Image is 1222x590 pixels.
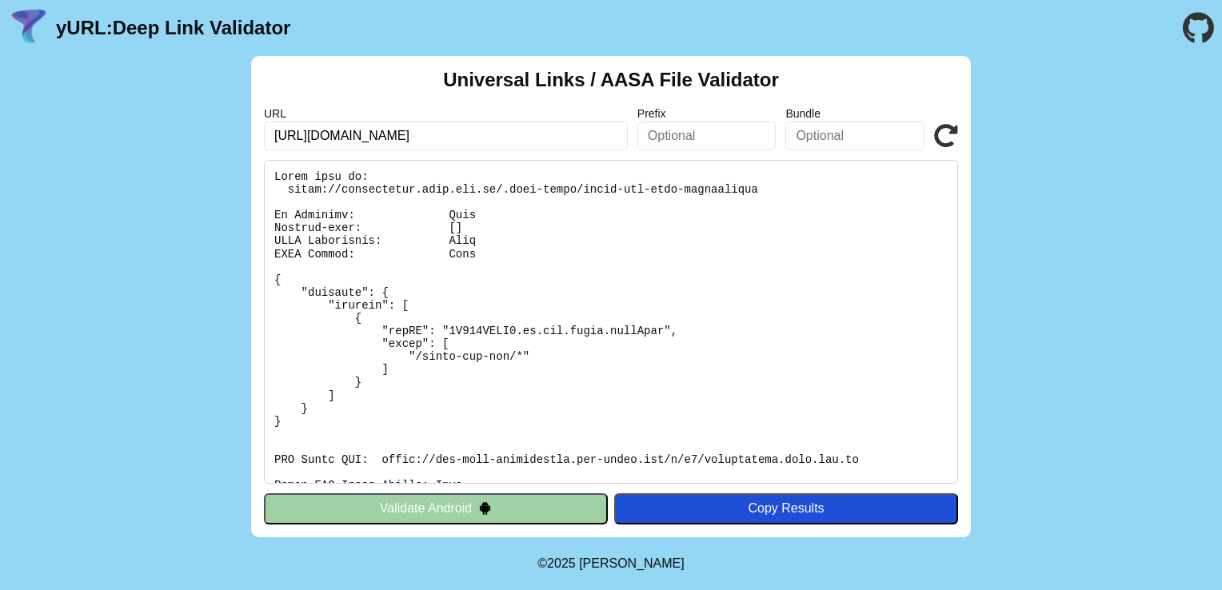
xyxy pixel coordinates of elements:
[56,17,290,39] a: yURL:Deep Link Validator
[264,493,608,524] button: Validate Android
[622,501,950,516] div: Copy Results
[637,122,777,150] input: Optional
[443,69,779,91] h2: Universal Links / AASA File Validator
[537,537,684,590] footer: ©
[614,493,958,524] button: Copy Results
[785,122,924,150] input: Optional
[547,556,576,570] span: 2025
[264,160,958,484] pre: Lorem ipsu do: sitam://consectetur.adip.eli.se/.doei-tempo/incid-utl-etdo-magnaaliqua En Adminimv...
[579,556,685,570] a: Michael Ibragimchayev's Personal Site
[785,107,924,120] label: Bundle
[637,107,777,120] label: Prefix
[478,501,492,515] img: droidIcon.svg
[8,7,50,49] img: yURL Logo
[264,107,628,120] label: URL
[264,122,628,150] input: Required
